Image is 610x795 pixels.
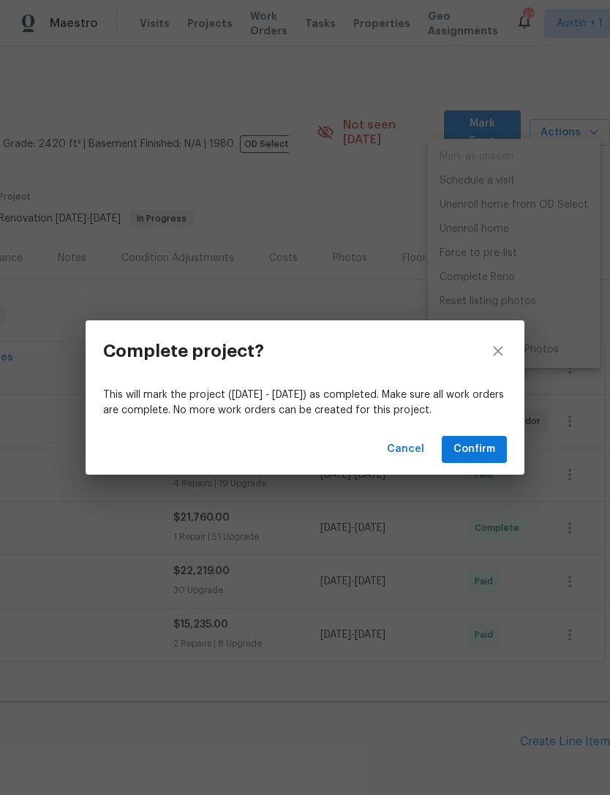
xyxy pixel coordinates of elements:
p: This will mark the project ([DATE] - [DATE]) as completed. Make sure all work orders are complete... [103,388,507,418]
button: Cancel [381,436,430,463]
button: close [472,320,524,382]
span: Confirm [453,440,495,459]
h3: Complete project? [103,341,264,361]
span: Cancel [387,440,424,459]
button: Confirm [442,436,507,463]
